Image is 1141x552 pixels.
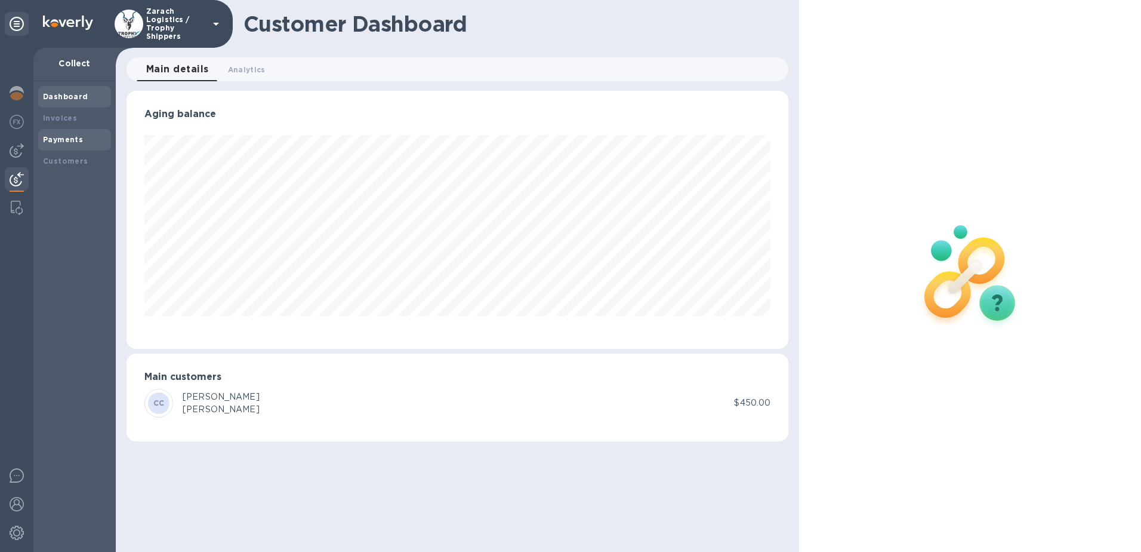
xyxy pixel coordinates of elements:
span: Main details [146,61,209,78]
img: Foreign exchange [10,115,24,129]
h3: Aging balance [144,109,770,120]
p: Zarach Logistics / Trophy Shippers [146,7,206,41]
b: Customers [43,157,88,165]
b: Invoices [43,114,77,122]
b: CC [153,398,165,407]
p: $450.00 [734,397,770,409]
h1: Customer Dashboard [243,11,780,36]
img: Logo [43,16,93,30]
span: Analytics [228,63,266,76]
p: Collect [43,57,106,69]
h3: Main customers [144,372,770,383]
div: [PERSON_NAME] [183,403,260,416]
div: [PERSON_NAME] [183,391,260,403]
b: Payments [43,135,83,144]
div: Unpin categories [5,12,29,36]
b: Dashboard [43,92,88,101]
